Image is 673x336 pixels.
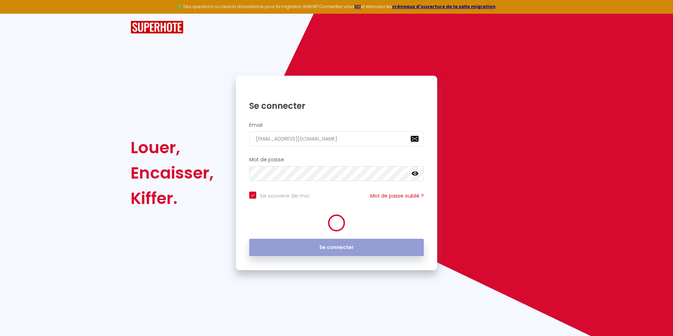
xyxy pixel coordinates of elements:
h2: Mot de passe [249,157,424,163]
div: Encaisser, [131,160,214,186]
a: ICI [354,4,361,10]
input: Ton Email [249,131,424,146]
button: Se connecter [249,239,424,256]
div: Louer, [131,135,214,160]
div: Kiffer. [131,186,214,211]
a: créneaux d'ouverture de la salle migration [392,4,496,10]
h2: Email [249,122,424,128]
h1: Se connecter [249,100,424,111]
img: SuperHote logo [131,21,183,34]
a: Mot de passe oublié ? [370,192,424,199]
